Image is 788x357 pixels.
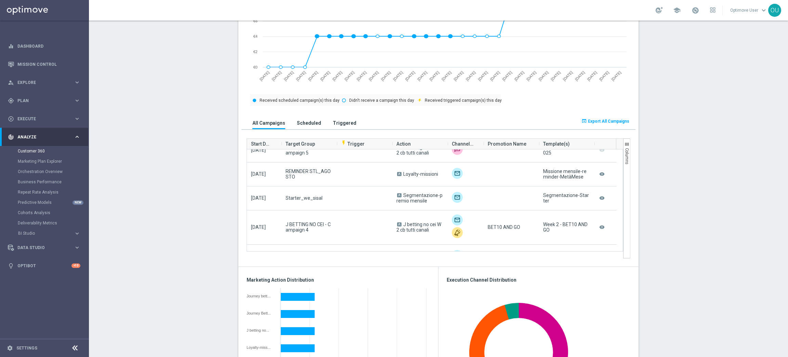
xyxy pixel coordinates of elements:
[581,118,587,124] i: open_in_browser
[247,294,276,298] div: Journey betting w5 dep top
[251,195,266,201] span: [DATE]
[403,171,438,177] span: Loyalty-missioni
[253,34,258,38] text: €4
[397,193,402,197] span: A
[452,144,463,155] img: Skebby SMS
[562,70,573,82] text: [DATE]
[286,195,323,201] span: Starter_we_sisal
[489,70,501,82] text: [DATE]
[610,70,622,82] text: [DATE]
[252,120,285,126] h3: All Campaigns
[247,277,430,283] h3: Marketing Action Distribution
[18,148,71,154] a: Customer 360
[8,43,14,49] i: equalizer
[18,218,88,228] div: Deliverability Metrics
[251,147,266,153] span: [DATE]
[18,231,67,235] span: BI Studio
[251,171,266,177] span: [DATE]
[18,187,88,197] div: Repeat Rate Analysis
[344,70,355,82] text: [DATE]
[380,70,391,82] text: [DATE]
[307,70,319,82] text: [DATE]
[18,208,88,218] div: Cohorts Analysis
[17,246,74,250] span: Data Studio
[8,79,74,86] div: Explore
[543,222,590,233] div: Week 2 - BET10 AND GO
[452,250,463,261] img: Optimail
[543,137,570,151] span: Template(s)
[452,192,463,203] img: Optimail
[588,119,629,124] span: Export All Campaigns
[286,222,333,233] span: J BETTING NO CEI - Campaign 4
[259,70,270,82] text: [DATE]
[332,70,343,82] text: [DATE]
[580,116,630,126] button: open_in_browser Export All Campaigns
[341,140,346,146] i: flash_on
[599,223,605,232] i: remove_red_eye
[441,70,452,82] text: [DATE]
[397,172,402,176] span: A
[297,120,321,126] h3: Scheduled
[260,98,340,103] text: Received scheduled campaign(s) this day
[247,345,276,349] div: Loyalty-missioni
[543,251,590,262] div: Missione mensile+sett-InizioMese
[286,145,333,156] span: J BETTING NO CEI - Campaign 5
[8,98,74,104] div: Plan
[452,214,463,225] div: Optimail
[251,137,272,151] span: Start Date
[286,137,315,151] span: Target Group
[8,134,74,140] div: Analyze
[17,257,71,275] a: Optibot
[452,168,463,179] img: Optimail
[18,169,71,174] a: Orchestration Overview
[625,148,629,164] span: Columns
[74,79,80,86] i: keyboard_arrow_right
[550,70,561,82] text: [DATE]
[452,227,463,238] img: Other
[574,70,586,82] text: [DATE]
[768,4,781,17] div: OU
[599,70,610,82] text: [DATE]
[253,19,258,23] text: €6
[331,116,358,129] button: Triggered
[253,50,258,54] text: €2
[8,116,81,122] button: play_circle_outline Execute keyboard_arrow_right
[17,55,80,73] a: Mission Control
[8,245,74,251] div: Data Studio
[514,70,525,82] text: [DATE]
[18,197,88,208] div: Predictive Models
[8,44,81,49] button: equalizer Dashboard
[333,120,356,126] h3: Triggered
[253,65,258,69] text: €0
[8,98,14,104] i: gps_fixed
[543,193,590,204] div: Segmentazione-Starter
[271,70,282,82] text: [DATE]
[760,7,767,14] span: keyboard_arrow_down
[543,145,590,156] div: APP DAYS BETTING 2025
[8,263,81,269] button: lightbulb Optibot +10
[7,345,13,351] i: settings
[18,177,88,187] div: Business Performance
[17,135,74,139] span: Analyze
[8,134,14,140] i: track_changes
[8,98,81,103] button: gps_fixed Plan keyboard_arrow_right
[18,167,88,177] div: Orchestration Overview
[673,7,681,14] span: school
[8,263,14,269] i: lightbulb
[247,311,276,315] div: Journey Betting w4 dep
[8,245,81,250] button: Data Studio keyboard_arrow_right
[526,70,537,82] text: [DATE]
[8,80,81,85] button: person_search Explore keyboard_arrow_right
[17,99,74,103] span: Plan
[18,156,88,167] div: Marketing Plan Explorer
[349,98,414,103] text: Didn't receive a campaign this day
[295,70,306,82] text: [DATE]
[501,70,513,82] text: [DATE]
[8,134,81,140] div: track_changes Analyze keyboard_arrow_right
